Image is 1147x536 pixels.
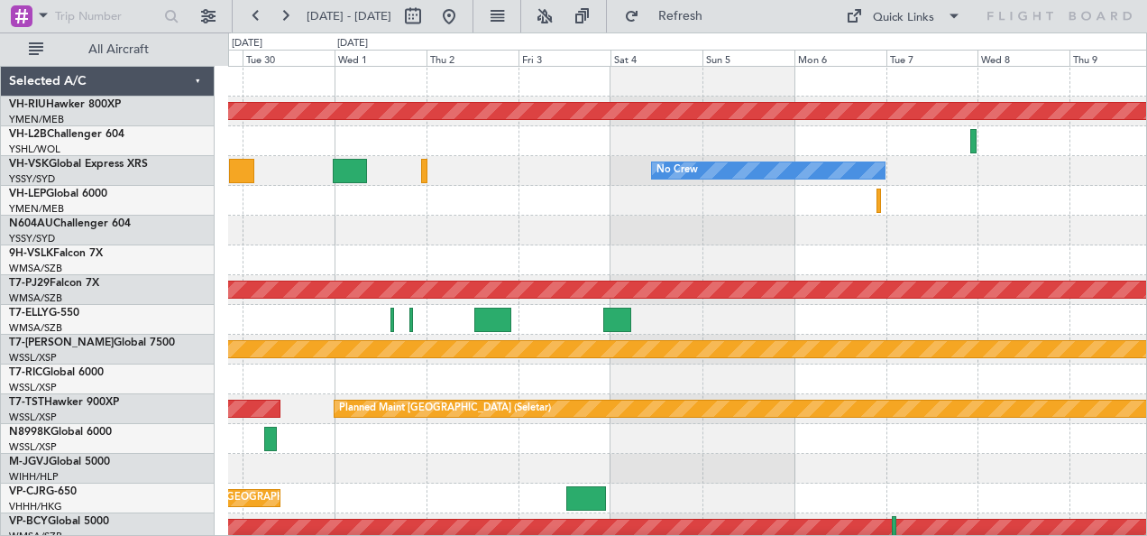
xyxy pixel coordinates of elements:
span: [DATE] - [DATE] [307,8,391,24]
a: YSSY/SYD [9,232,55,245]
span: T7-[PERSON_NAME] [9,337,114,348]
div: Planned Maint [GEOGRAPHIC_DATA] (Seletar) [339,395,551,422]
span: VH-L2B [9,129,47,140]
a: WMSA/SZB [9,321,62,335]
a: 9H-VSLKFalcon 7X [9,248,103,259]
a: VHHH/HKG [9,500,62,513]
div: Wed 8 [977,50,1069,66]
div: Mon 6 [794,50,886,66]
button: Refresh [616,2,724,31]
a: VH-L2BChallenger 604 [9,129,124,140]
span: VH-LEP [9,189,46,199]
div: Tue 7 [886,50,978,66]
a: WIHH/HLP [9,470,59,484]
a: YMEN/MEB [9,113,64,126]
span: VH-VSK [9,159,49,170]
span: M-JGVJ [9,457,49,467]
a: VP-CJRG-650 [9,486,77,497]
span: VH-RIU [9,99,46,110]
span: N8998K [9,427,50,438]
button: Quick Links [837,2,970,31]
div: Thu 2 [427,50,518,66]
div: Quick Links [873,9,934,27]
div: No Crew [656,157,698,184]
div: [DATE] [337,36,368,51]
a: WMSA/SZB [9,262,62,275]
div: Wed 1 [335,50,427,66]
div: Sun 5 [702,50,794,66]
a: YSHL/WOL [9,143,60,156]
span: VP-CJR [9,486,46,497]
div: Tue 30 [243,50,335,66]
a: VH-LEPGlobal 6000 [9,189,107,199]
a: N8998KGlobal 6000 [9,427,112,438]
span: T7-RIC [9,367,42,378]
a: VH-RIUHawker 800XP [9,99,121,110]
a: T7-RICGlobal 6000 [9,367,104,378]
a: N604AUChallenger 604 [9,218,131,229]
div: [DATE] [232,36,262,51]
span: VP-BCY [9,516,48,527]
div: Fri 3 [518,50,610,66]
a: VP-BCYGlobal 5000 [9,516,109,527]
span: T7-TST [9,397,44,408]
a: WMSA/SZB [9,291,62,305]
a: T7-[PERSON_NAME]Global 7500 [9,337,175,348]
a: T7-TSTHawker 900XP [9,397,119,408]
input: Trip Number [55,3,159,30]
a: WSSL/XSP [9,440,57,454]
span: 9H-VSLK [9,248,53,259]
button: All Aircraft [20,35,196,64]
span: T7-PJ29 [9,278,50,289]
a: YMEN/MEB [9,202,64,216]
a: T7-ELLYG-550 [9,308,79,319]
a: VH-VSKGlobal Express XRS [9,159,148,170]
a: WSSL/XSP [9,381,57,394]
span: Refresh [643,10,719,23]
div: Sat 4 [610,50,702,66]
a: YSSY/SYD [9,172,55,186]
span: All Aircraft [47,43,190,56]
a: WSSL/XSP [9,351,57,365]
a: T7-PJ29Falcon 7X [9,278,99,289]
span: N604AU [9,218,53,229]
a: M-JGVJGlobal 5000 [9,457,110,467]
a: WSSL/XSP [9,411,57,424]
span: T7-ELLY [9,308,49,319]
